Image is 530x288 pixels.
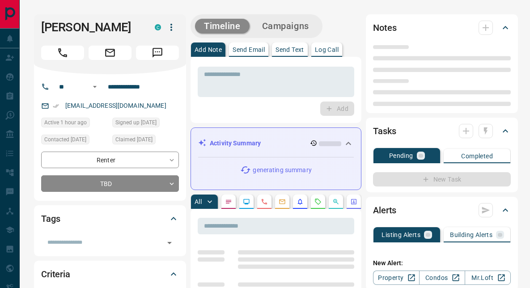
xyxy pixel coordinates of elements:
h2: Notes [373,21,396,35]
svg: Emails [279,198,286,205]
button: Campaigns [253,19,318,34]
span: Active 1 hour ago [44,118,87,127]
span: Signed up [DATE] [115,118,157,127]
p: Send Email [233,47,265,53]
div: TBD [41,175,179,192]
svg: Lead Browsing Activity [243,198,250,205]
button: Open [89,81,100,92]
a: Condos [419,271,465,285]
div: Tags [41,208,179,229]
button: Timeline [195,19,250,34]
h2: Alerts [373,203,396,217]
button: Open [163,237,176,249]
span: Message [136,46,179,60]
div: condos.ca [155,24,161,30]
span: Claimed [DATE] [115,135,153,144]
div: Tasks [373,120,511,142]
p: Add Note [195,47,222,53]
p: All [195,199,202,205]
h1: [PERSON_NAME] [41,20,141,34]
div: Notes [373,17,511,38]
div: Criteria [41,263,179,285]
svg: Opportunities [332,198,339,205]
div: Thu Jul 31 2025 [112,118,179,130]
svg: Listing Alerts [297,198,304,205]
p: Building Alerts [450,232,492,238]
span: Email [89,46,131,60]
svg: Requests [314,198,322,205]
p: Activity Summary [210,139,261,148]
h2: Criteria [41,267,70,281]
a: [EMAIL_ADDRESS][DOMAIN_NAME] [65,102,166,109]
div: Thu Jul 31 2025 [112,135,179,147]
p: Completed [461,153,493,159]
p: generating summary [253,165,311,175]
svg: Agent Actions [350,198,357,205]
span: Contacted [DATE] [44,135,86,144]
a: Mr.Loft [465,271,511,285]
p: New Alert: [373,258,511,268]
h2: Tasks [373,124,396,138]
div: Activity Summary [198,135,354,152]
h2: Tags [41,212,60,226]
p: Pending [389,152,413,159]
div: Alerts [373,199,511,221]
svg: Notes [225,198,232,205]
span: Call [41,46,84,60]
a: Property [373,271,419,285]
div: Thu Jul 31 2025 [41,135,108,147]
svg: Calls [261,198,268,205]
p: Send Text [276,47,304,53]
p: Log Call [315,47,339,53]
div: Renter [41,152,179,168]
p: Listing Alerts [382,232,420,238]
svg: Email Verified [53,103,59,109]
div: Mon Aug 18 2025 [41,118,108,130]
